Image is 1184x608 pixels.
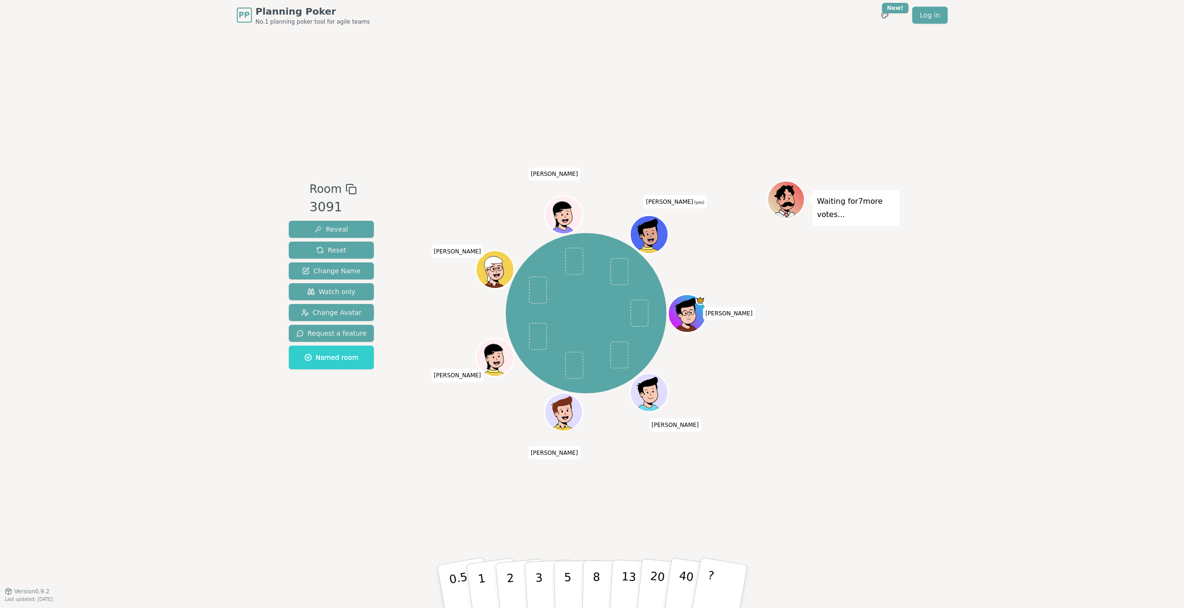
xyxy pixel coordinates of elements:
[876,7,893,24] button: New!
[237,5,370,26] a: PPPlanning PokerNo.1 planning poker tool for agile teams
[817,195,895,221] p: Waiting for 7 more votes...
[310,198,357,217] div: 3091
[528,167,580,181] span: Click to change your name
[432,369,484,382] span: Click to change your name
[693,200,705,204] span: (you)
[528,446,580,459] span: Click to change your name
[14,588,50,595] span: Version 0.9.2
[289,242,374,259] button: Reset
[289,346,374,369] button: Named room
[289,304,374,321] button: Change Avatar
[912,7,947,24] a: Log in
[703,307,755,320] span: Click to change your name
[307,287,355,296] span: Watch only
[5,588,50,595] button: Version0.9.2
[310,181,342,198] span: Room
[289,283,374,300] button: Watch only
[696,295,705,305] span: Matt is the host
[316,245,346,255] span: Reset
[239,9,250,21] span: PP
[304,353,359,362] span: Named room
[289,262,374,279] button: Change Name
[432,245,484,258] span: Click to change your name
[882,3,909,13] div: New!
[644,195,707,208] span: Click to change your name
[256,5,370,18] span: Planning Poker
[649,418,701,432] span: Click to change your name
[296,329,367,338] span: Request a feature
[302,266,360,276] span: Change Name
[256,18,370,26] span: No.1 planning poker tool for agile teams
[631,217,667,252] button: Click to change your avatar
[289,221,374,238] button: Reveal
[314,225,348,234] span: Reveal
[289,325,374,342] button: Request a feature
[301,308,362,317] span: Change Avatar
[5,597,53,602] span: Last updated: [DATE]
